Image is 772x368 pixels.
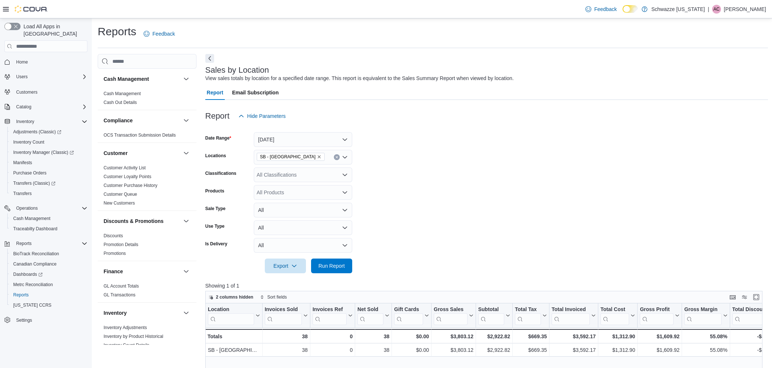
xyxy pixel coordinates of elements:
[104,174,151,180] span: Customer Loyalty Points
[104,242,138,248] span: Promotion Details
[13,282,53,288] span: Metrc Reconciliation
[313,346,353,354] div: 0
[7,300,90,310] button: [US_STATE] CCRS
[515,346,547,354] div: $669.35
[13,315,87,325] span: Settings
[10,249,87,258] span: BioTrack Reconciliation
[7,249,90,259] button: BioTrack Reconciliation
[10,158,35,167] a: Manifests
[13,129,61,135] span: Adjustments (Classic)
[10,260,59,268] a: Canadian Compliance
[13,117,37,126] button: Inventory
[104,343,149,348] a: Inventory Count Details
[1,238,90,249] button: Reports
[311,259,352,273] button: Run Report
[104,333,163,339] span: Inventory by Product Historical
[13,316,35,325] a: Settings
[342,154,348,160] button: Open list of options
[208,306,254,325] div: Location
[104,183,158,188] a: Customer Purchase History
[357,306,389,325] button: Net Sold
[104,284,139,289] a: GL Account Totals
[10,280,87,289] span: Metrc Reconciliation
[7,259,90,269] button: Canadian Compliance
[10,189,87,198] span: Transfers
[10,138,47,147] a: Inventory Count
[10,127,64,136] a: Adjustments (Classic)
[515,306,547,325] button: Total Tax
[16,74,28,80] span: Users
[600,332,635,341] div: $1,312.90
[257,153,325,161] span: SB - Pueblo West
[208,306,260,325] button: Location
[13,239,87,248] span: Reports
[684,306,727,325] button: Gross Margin
[257,293,290,302] button: Sort fields
[313,306,347,313] div: Invoices Ref
[712,5,721,14] div: Arthur Clement
[7,188,90,199] button: Transfers
[98,24,136,39] h1: Reports
[205,282,768,289] p: Showing 1 of 1
[317,155,321,159] button: Remove SB - Pueblo West from selection in this group
[394,306,423,325] div: Gift Card Sales
[216,294,253,300] span: 2 columns hidden
[552,306,596,325] button: Total Invoiced
[13,191,32,196] span: Transfers
[104,325,147,330] a: Inventory Adjustments
[10,280,56,289] a: Metrc Reconciliation
[13,117,87,126] span: Inventory
[313,306,353,325] button: Invoices Ref
[16,119,34,125] span: Inventory
[104,100,137,105] a: Cash Out Details
[269,259,302,273] span: Export
[10,138,87,147] span: Inventory Count
[104,165,146,171] span: Customer Activity List
[582,2,620,17] a: Feedback
[7,290,90,300] button: Reports
[13,261,57,267] span: Canadian Compliance
[318,262,345,270] span: Run Report
[247,112,286,120] span: Hide Parameters
[98,282,196,302] div: Finance
[1,102,90,112] button: Catalog
[208,306,254,313] div: Location
[7,127,90,137] a: Adjustments (Classic)
[205,223,224,229] label: Use Type
[98,131,196,142] div: Compliance
[515,332,547,341] div: $669.35
[342,172,348,178] button: Open list of options
[104,132,176,138] span: OCS Transaction Submission Details
[182,309,191,317] button: Inventory
[724,5,766,14] p: [PERSON_NAME]
[104,292,136,297] a: GL Transactions
[16,317,32,323] span: Settings
[254,220,352,235] button: All
[104,309,180,317] button: Inventory
[104,217,163,225] h3: Discounts & Promotions
[552,346,596,354] div: $3,592.17
[208,332,260,341] div: Totals
[13,58,31,66] a: Home
[104,117,133,124] h3: Compliance
[13,149,74,155] span: Inventory Manager (Classic)
[1,72,90,82] button: Users
[15,6,48,13] img: Cova
[104,75,180,83] button: Cash Management
[10,260,87,268] span: Canadian Compliance
[10,169,50,177] a: Purchase Orders
[205,66,269,75] h3: Sales by Location
[205,170,237,176] label: Classifications
[515,306,541,325] div: Total Tax
[10,224,60,233] a: Traceabilty Dashboard
[254,203,352,217] button: All
[10,301,54,310] a: [US_STATE] CCRS
[104,91,141,97] span: Cash Management
[98,231,196,261] div: Discounts & Promotions
[235,109,289,123] button: Hide Parameters
[7,147,90,158] a: Inventory Manager (Classic)
[104,117,180,124] button: Compliance
[104,149,180,157] button: Customer
[13,292,29,298] span: Reports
